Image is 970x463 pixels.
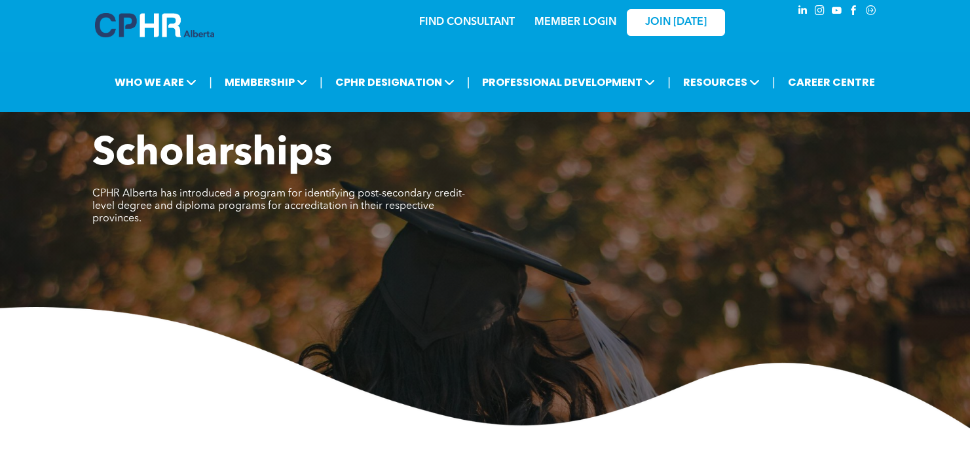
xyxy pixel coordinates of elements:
a: Social network [864,3,878,21]
span: JOIN [DATE] [645,16,707,29]
a: MEMBER LOGIN [534,17,616,28]
span: RESOURCES [679,70,764,94]
a: instagram [813,3,827,21]
span: Scholarships [92,135,332,174]
span: CPHR Alberta has introduced a program for identifying post-secondary credit-level degree and dipl... [92,189,465,224]
a: CAREER CENTRE [784,70,879,94]
span: PROFESSIONAL DEVELOPMENT [478,70,659,94]
li: | [320,69,323,96]
a: youtube [830,3,844,21]
span: WHO WE ARE [111,70,200,94]
li: | [772,69,775,96]
a: linkedin [796,3,810,21]
a: FIND CONSULTANT [419,17,515,28]
li: | [667,69,671,96]
a: facebook [847,3,861,21]
li: | [209,69,212,96]
li: | [467,69,470,96]
span: MEMBERSHIP [221,70,311,94]
a: JOIN [DATE] [627,9,725,36]
img: A blue and white logo for cp alberta [95,13,214,37]
span: CPHR DESIGNATION [331,70,458,94]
